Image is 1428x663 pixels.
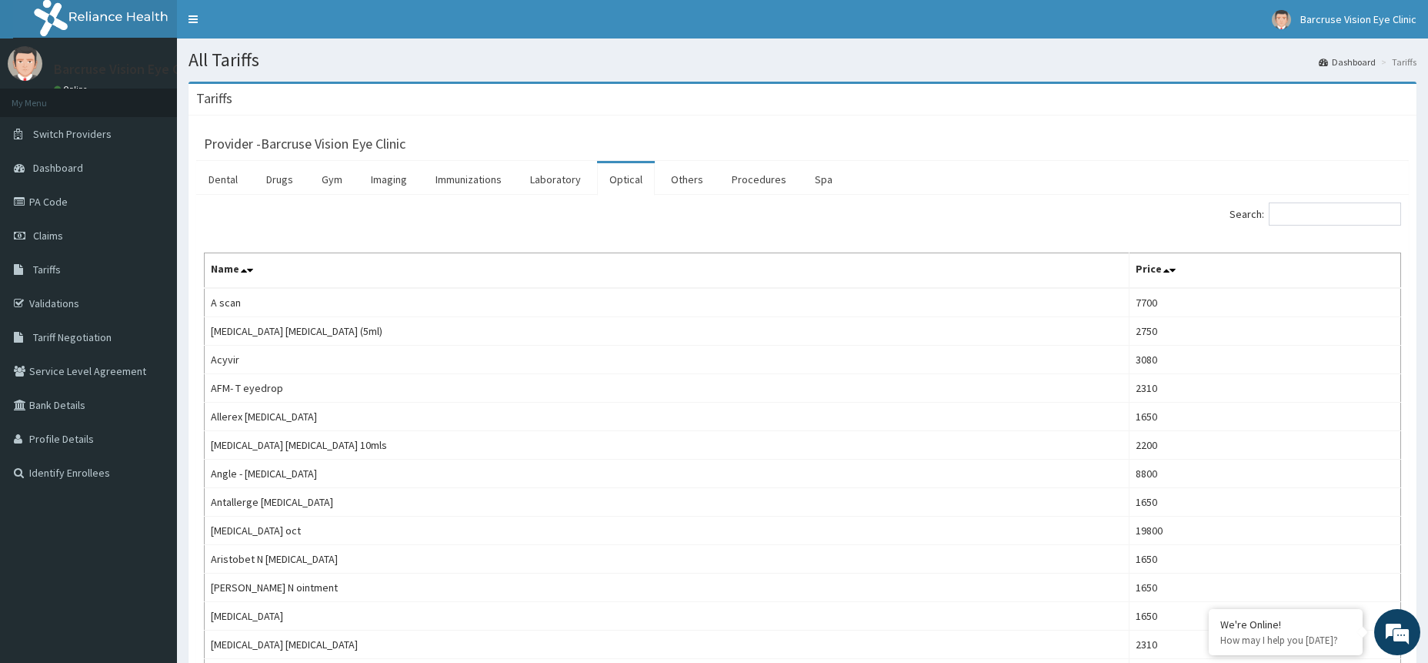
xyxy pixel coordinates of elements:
a: Others [659,163,716,196]
a: Laboratory [518,163,593,196]
a: Online [54,84,91,95]
td: Acyvir [205,346,1129,374]
td: 2310 [1129,374,1401,403]
td: 2310 [1129,631,1401,659]
td: 1650 [1129,488,1401,517]
td: 2200 [1129,431,1401,460]
div: We're Online! [1220,618,1351,631]
td: [MEDICAL_DATA] [205,602,1129,631]
a: Imaging [359,163,419,196]
td: 1650 [1129,403,1401,431]
img: User Image [8,46,42,81]
span: Dashboard [33,161,83,175]
a: Dental [196,163,250,196]
span: Tariffs [33,263,61,276]
span: We're online! [89,194,212,350]
td: 19800 [1129,517,1401,545]
h3: Tariffs [196,92,232,105]
p: Barcruse Vision Eye Clinic [54,62,205,76]
span: Tariff Negotiation [33,330,112,344]
li: Tariffs [1377,55,1416,69]
td: [MEDICAL_DATA] oct [205,517,1129,545]
td: [MEDICAL_DATA] [MEDICAL_DATA] (5ml) [205,317,1129,346]
td: 7700 [1129,288,1401,317]
th: Name [205,253,1129,289]
a: Drugs [254,163,305,196]
div: Minimize live chat window [252,8,289,45]
img: d_794563401_company_1708531726252_794563401 [28,77,62,116]
a: Gym [309,163,355,196]
td: 2750 [1129,317,1401,346]
p: How may I help you today? [1220,634,1351,647]
a: Procedures [719,163,799,196]
label: Search: [1229,203,1401,226]
td: AFM- T eyedrop [205,374,1129,403]
a: Spa [802,163,845,196]
div: Chat with us now [80,86,259,106]
td: 1650 [1129,602,1401,631]
a: Immunizations [423,163,514,196]
td: [PERSON_NAME] N ointment [205,574,1129,602]
textarea: Type your message and hit 'Enter' [8,420,293,474]
td: [MEDICAL_DATA] [MEDICAL_DATA] [205,631,1129,659]
span: Claims [33,229,63,243]
td: Angle - [MEDICAL_DATA] [205,460,1129,488]
img: User Image [1272,10,1291,29]
span: Switch Providers [33,127,112,141]
td: 1650 [1129,545,1401,574]
td: 1650 [1129,574,1401,602]
a: Optical [597,163,655,196]
td: 8800 [1129,460,1401,488]
td: A scan [205,288,1129,317]
th: Price [1129,253,1401,289]
span: Barcruse Vision Eye Clinic [1300,12,1416,26]
td: 3080 [1129,346,1401,374]
h3: Provider - Barcruse Vision Eye Clinic [204,137,405,151]
h1: All Tariffs [189,50,1416,70]
td: [MEDICAL_DATA] [MEDICAL_DATA] 10mls [205,431,1129,460]
a: Dashboard [1319,55,1376,69]
td: Aristobet N [MEDICAL_DATA] [205,545,1129,574]
input: Search: [1269,203,1401,226]
td: Allerex [MEDICAL_DATA] [205,403,1129,431]
td: Antallerge [MEDICAL_DATA] [205,488,1129,517]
